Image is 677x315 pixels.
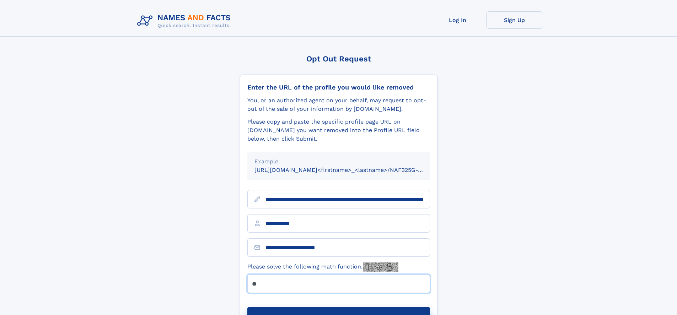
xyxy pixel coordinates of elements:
[247,118,430,143] div: Please copy and paste the specific profile page URL on [DOMAIN_NAME] you want removed into the Pr...
[247,262,398,272] label: Please solve the following math function:
[240,54,437,63] div: Opt Out Request
[247,83,430,91] div: Enter the URL of the profile you would like removed
[247,96,430,113] div: You, or an authorized agent on your behalf, may request to opt-out of the sale of your informatio...
[254,167,444,173] small: [URL][DOMAIN_NAME]<firstname>_<lastname>/NAF325G-xxxxxxxx
[429,11,486,29] a: Log In
[486,11,543,29] a: Sign Up
[254,157,423,166] div: Example:
[134,11,237,31] img: Logo Names and Facts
